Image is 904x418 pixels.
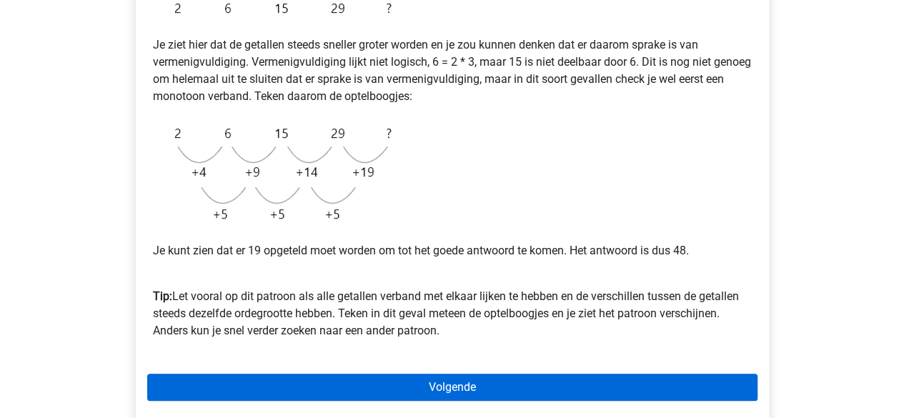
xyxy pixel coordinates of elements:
img: Figure sequences Example 3 explanation.png [153,116,399,231]
p: Je ziet hier dat de getallen steeds sneller groter worden en je zou kunnen denken dat er daarom s... [153,36,752,105]
a: Volgende [147,374,758,401]
b: Tip: [153,289,172,303]
p: Let vooral op dit patroon als alle getallen verband met elkaar lijken te hebben en de verschillen... [153,271,752,339]
p: Je kunt zien dat er 19 opgeteld moet worden om tot het goede antwoord te komen. Het antwoord is d... [153,242,752,259]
